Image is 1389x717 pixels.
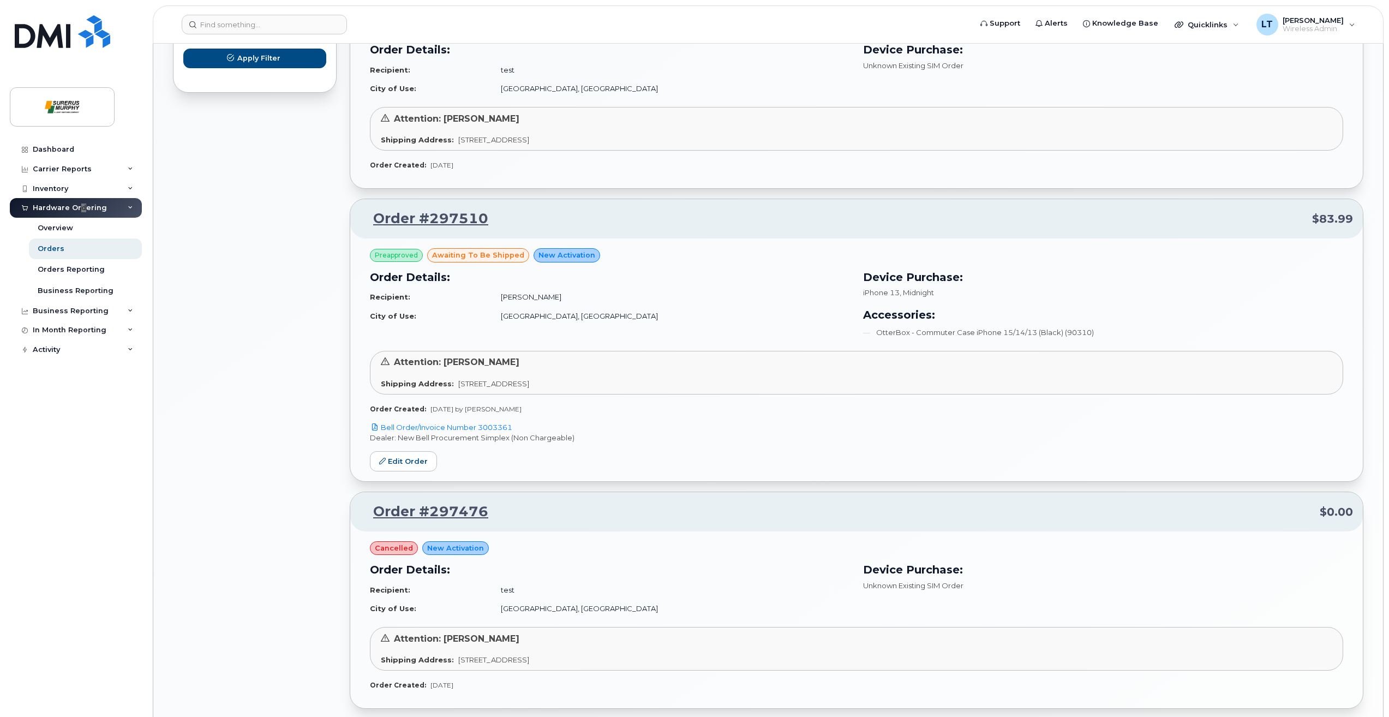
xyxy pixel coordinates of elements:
[375,250,418,260] span: Preapproved
[458,135,529,144] span: [STREET_ADDRESS]
[863,288,900,297] span: iPhone 13
[491,599,850,618] td: [GEOGRAPHIC_DATA], [GEOGRAPHIC_DATA]
[1312,211,1353,227] span: $83.99
[458,655,529,664] span: [STREET_ADDRESS]
[863,327,1343,338] li: OtterBox - Commuter Case iPhone 15/14/13 (Black) (90310)
[370,312,416,320] strong: City of Use:
[973,13,1028,34] a: Support
[183,49,326,68] button: Apply Filter
[430,405,522,413] span: [DATE] by [PERSON_NAME]
[491,307,850,326] td: [GEOGRAPHIC_DATA], [GEOGRAPHIC_DATA]
[370,41,850,58] h3: Order Details:
[491,581,850,600] td: test
[491,288,850,307] td: [PERSON_NAME]
[1167,14,1247,35] div: Quicklinks
[900,288,934,297] span: , Midnight
[182,15,347,34] input: Find something...
[1320,504,1353,520] span: $0.00
[427,543,484,553] span: New Activation
[381,135,454,144] strong: Shipping Address:
[863,561,1343,578] h3: Device Purchase:
[1283,16,1344,25] span: [PERSON_NAME]
[237,53,280,63] span: Apply Filter
[381,655,454,664] strong: Shipping Address:
[370,604,416,613] strong: City of Use:
[370,681,426,689] strong: Order Created:
[360,502,488,522] a: Order #297476
[370,84,416,93] strong: City of Use:
[370,561,850,578] h3: Order Details:
[375,543,413,553] span: cancelled
[1188,20,1228,29] span: Quicklinks
[538,250,595,260] span: New Activation
[863,581,963,590] span: Unknown Existing SIM Order
[394,357,519,367] span: Attention: [PERSON_NAME]
[430,681,453,689] span: [DATE]
[394,113,519,124] span: Attention: [PERSON_NAME]
[370,269,850,285] h3: Order Details:
[1261,18,1273,31] span: LT
[863,41,1343,58] h3: Device Purchase:
[370,65,410,74] strong: Recipient:
[430,161,453,169] span: [DATE]
[370,585,410,594] strong: Recipient:
[370,451,437,471] a: Edit Order
[1045,18,1068,29] span: Alerts
[1075,13,1166,34] a: Knowledge Base
[394,634,519,644] span: Attention: [PERSON_NAME]
[1249,14,1363,35] div: Luis Trigueros Granillo
[491,79,850,98] td: [GEOGRAPHIC_DATA], [GEOGRAPHIC_DATA]
[370,433,1343,443] p: Dealer: New Bell Procurement Simplex (Non Chargeable)
[370,405,426,413] strong: Order Created:
[370,292,410,301] strong: Recipient:
[360,209,488,229] a: Order #297510
[1092,18,1158,29] span: Knowledge Base
[370,161,426,169] strong: Order Created:
[432,250,524,260] span: awaiting to be shipped
[1028,13,1075,34] a: Alerts
[863,307,1343,323] h3: Accessories:
[458,379,529,388] span: [STREET_ADDRESS]
[990,18,1020,29] span: Support
[863,269,1343,285] h3: Device Purchase:
[1283,25,1344,33] span: Wireless Admin
[863,61,963,70] span: Unknown Existing SIM Order
[370,423,512,432] a: Bell Order/Invoice Number 3003361
[491,61,850,80] td: test
[381,379,454,388] strong: Shipping Address:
